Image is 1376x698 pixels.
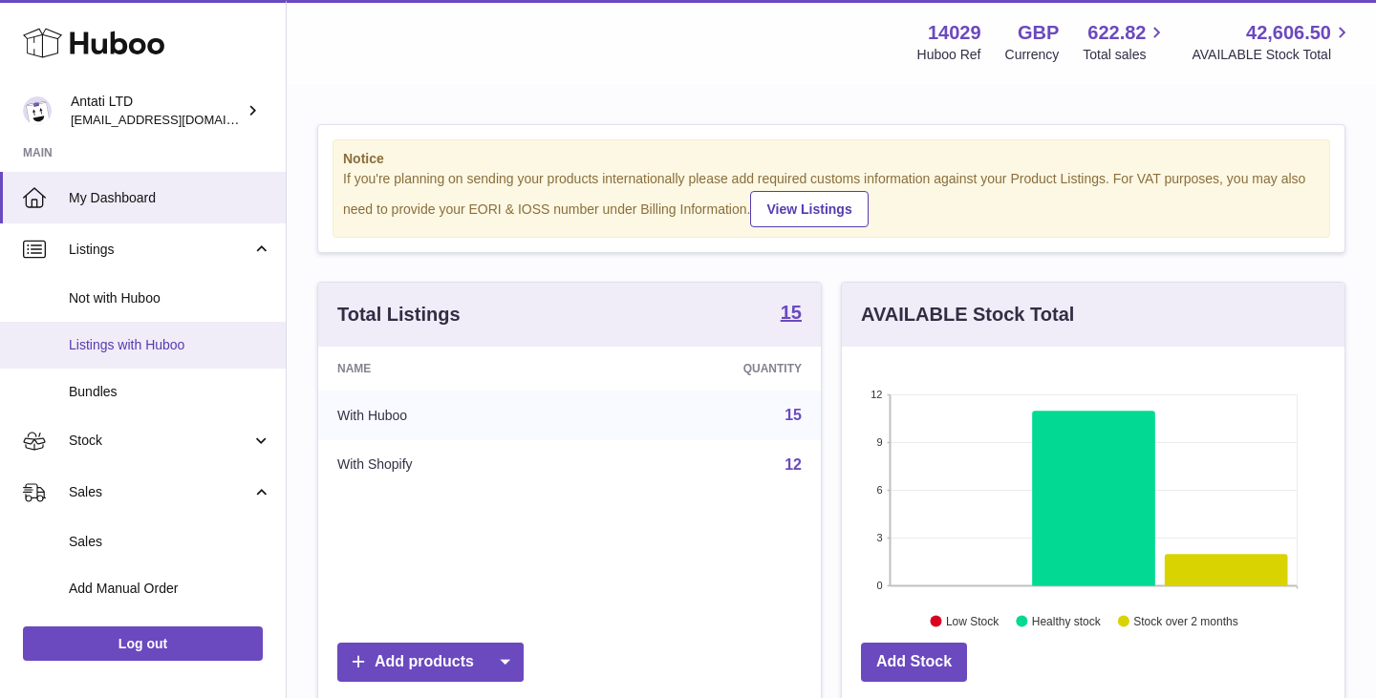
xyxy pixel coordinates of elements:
img: toufic@antatiskin.com [23,96,52,125]
span: Stock [69,432,251,450]
span: Listings with Huboo [69,336,271,354]
text: Low Stock [946,614,1000,627]
div: Huboo Ref [917,46,981,64]
strong: 15 [781,303,802,322]
text: 3 [876,532,882,543]
text: Healthy stock [1032,614,1102,627]
a: 42,606.50 AVAILABLE Stock Total [1192,20,1353,64]
td: With Huboo [318,391,590,440]
span: Bundles [69,383,271,401]
text: 12 [871,389,882,400]
a: View Listings [750,191,868,227]
span: Total sales [1083,46,1168,64]
a: Add Stock [861,643,967,682]
strong: 14029 [928,20,981,46]
h3: Total Listings [337,302,461,328]
text: 9 [876,436,882,448]
strong: GBP [1018,20,1059,46]
span: 42,606.50 [1246,20,1331,46]
span: Not with Huboo [69,289,271,307]
strong: Notice [343,150,1320,168]
text: Stock over 2 months [1133,614,1237,627]
text: 0 [876,580,882,591]
span: Listings [69,241,251,259]
div: If you're planning on sending your products internationally please add required customs informati... [343,170,1320,227]
span: Sales [69,483,251,501]
td: With Shopify [318,440,590,490]
div: Currency [1005,46,1060,64]
a: 12 [785,456,802,473]
span: Sales [69,533,271,551]
h3: AVAILABLE Stock Total [861,302,1074,328]
span: My Dashboard [69,189,271,207]
span: AVAILABLE Stock Total [1192,46,1353,64]
th: Quantity [590,347,821,391]
a: 622.82 Total sales [1083,20,1168,64]
text: 6 [876,484,882,496]
a: 15 [785,407,802,423]
span: [EMAIL_ADDRESS][DOMAIN_NAME] [71,112,281,127]
th: Name [318,347,590,391]
span: 622.82 [1087,20,1146,46]
a: Log out [23,626,263,661]
div: Antati LTD [71,93,243,129]
span: Add Manual Order [69,580,271,598]
a: Add products [337,643,524,682]
a: 15 [781,303,802,326]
